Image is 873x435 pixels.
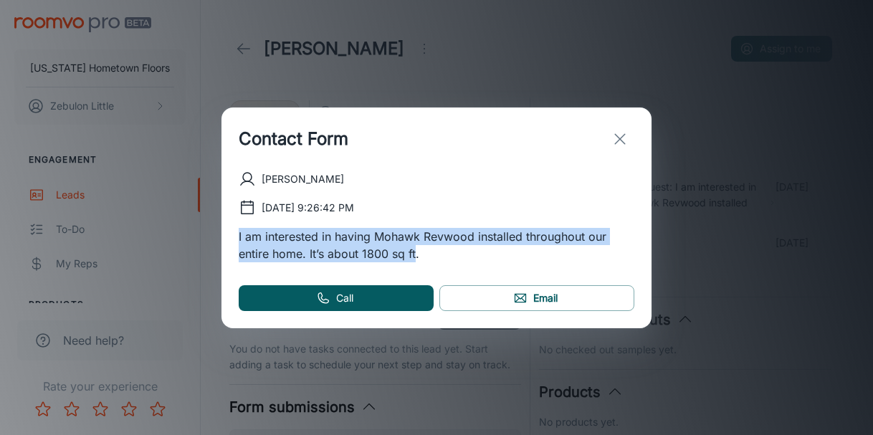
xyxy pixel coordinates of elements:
[262,200,354,216] p: [DATE] 9:26:42 PM
[239,228,634,262] p: I am interested in having Mohawk Revwood installed throughout our entire home. It’s about 1800 sq...
[262,171,344,187] p: [PERSON_NAME]
[606,125,634,153] button: exit
[439,285,634,311] a: Email
[239,285,434,311] a: Call
[239,126,348,152] h1: Contact Form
